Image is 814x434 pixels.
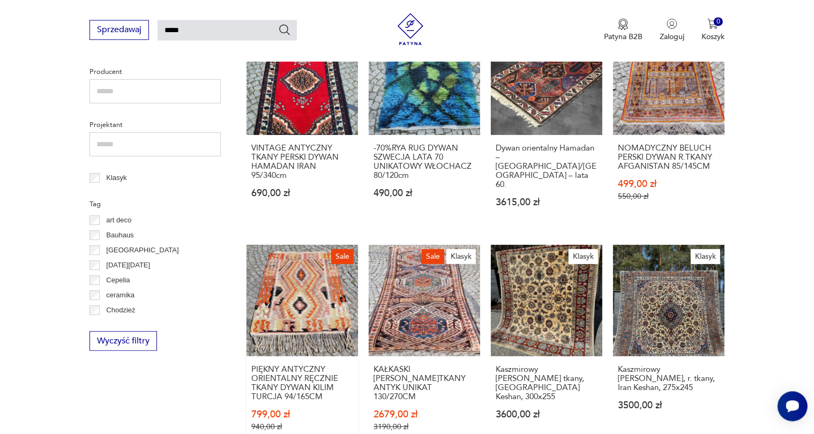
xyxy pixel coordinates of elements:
p: 3615,00 zł [496,197,598,206]
h3: Kaszmirowy [PERSON_NAME], r. tkany, Iran Keshan, 275x245 [618,364,720,392]
img: Ikonka użytkownika [667,18,677,29]
p: Patyna B2B [604,32,643,42]
p: Bauhaus [106,229,133,241]
button: Szukaj [278,23,291,36]
p: 3500,00 zł [618,400,720,409]
button: 0Koszyk [701,18,725,42]
p: Klasyk [106,171,126,183]
h3: KAŁKASKI [PERSON_NAME]TKANY ANTYK UNIKAT 130/270CM [374,364,475,401]
p: Cepelia [106,274,130,286]
p: art deco [106,214,131,226]
p: [DATE][DATE] [106,259,150,271]
p: Chodzież [106,304,135,316]
p: Producent [89,65,221,77]
img: Patyna - sklep z meblami i dekoracjami vintage [394,13,427,45]
button: Zaloguj [660,18,684,42]
a: VINTAGE ANTYCZNY TKANY PERSKI DYWAN HAMADAN IRAN 95/340cmVINTAGE ANTYCZNY TKANY PERSKI DYWAN HAMA... [247,23,358,227]
p: 550,00 zł [618,191,720,200]
p: 2679,00 zł [374,409,475,418]
h3: VINTAGE ANTYCZNY TKANY PERSKI DYWAN HAMADAN IRAN 95/340cm [251,143,353,179]
iframe: Smartsupp widget button [778,391,808,421]
p: 499,00 zł [618,179,720,188]
p: 940,00 zł [251,422,353,431]
img: Ikona koszyka [707,18,718,29]
h3: PIĘKNY ANTYCZNY ORIENTALNY RĘCZNIE TKANY DYWAN KILIM TURCJA 94/165CM [251,364,353,401]
p: Koszyk [701,32,725,42]
p: Projektant [89,118,221,130]
h3: Kaszmirowy [PERSON_NAME] tkany, [GEOGRAPHIC_DATA] Keshan, 300x255 [496,364,598,401]
h3: -70%RYA RUG DYWAN SZWECJA LATA 70 UNIKATOWY WŁOCHACZ 80/120cm [374,143,475,179]
p: Ćmielów [106,319,133,331]
h3: Dywan orientalny Hamadan – [GEOGRAPHIC_DATA]/[GEOGRAPHIC_DATA] – lata 60. [496,143,598,189]
a: Ikona medaluPatyna B2B [604,18,643,42]
p: 490,00 zł [374,188,475,197]
p: 690,00 zł [251,188,353,197]
button: Patyna B2B [604,18,643,42]
button: Sprzedawaj [89,20,149,40]
a: SaleNOMADYCZNY BELUCH PERSKI DYWAN R.TKANY AFGANISTAN 85/145CMNOMADYCZNY BELUCH PERSKI DYWAN R.TK... [613,23,725,227]
p: ceramika [106,289,135,301]
p: 799,00 zł [251,409,353,418]
a: Dywan orientalny Hamadan – Persja/Iran – lata 60.Dywan orientalny Hamadan – [GEOGRAPHIC_DATA]/[GE... [491,23,602,227]
a: -70%RYA RUG DYWAN SZWECJA LATA 70 UNIKATOWY WŁOCHACZ 80/120cm-70%RYA RUG DYWAN SZWECJA LATA 70 UN... [369,23,480,227]
a: Sprzedawaj [89,27,149,34]
img: Ikona medalu [618,18,629,30]
p: Zaloguj [660,32,684,42]
p: Tag [89,198,221,209]
h3: NOMADYCZNY BELUCH PERSKI DYWAN R.TKANY AFGANISTAN 85/145CM [618,143,720,170]
button: Wyczyść filtry [89,331,157,350]
p: 3600,00 zł [496,409,598,418]
div: 0 [714,17,723,26]
p: [GEOGRAPHIC_DATA] [106,244,178,256]
p: 3190,00 zł [374,422,475,431]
